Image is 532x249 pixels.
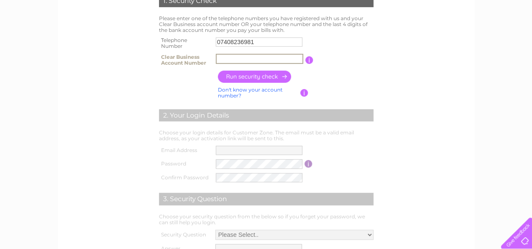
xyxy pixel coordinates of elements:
a: 0333 014 3131 [373,4,431,15]
input: Information [304,160,312,168]
div: Clear Business is a trading name of Verastar Limited (registered in [GEOGRAPHIC_DATA] No. 3667643... [68,5,465,41]
th: Security Question [157,228,213,242]
img: logo.png [19,22,61,47]
a: Don't know your account number? [218,86,283,99]
div: 3. Security Question [159,193,373,205]
th: Clear Business Account Number [157,52,214,68]
th: Password [157,157,214,171]
a: Telecoms [459,36,484,42]
div: 2. Your Login Details [159,109,373,122]
a: Blog [489,36,501,42]
th: Confirm Password [157,171,214,185]
th: Telephone Number [157,35,214,52]
input: Information [305,56,313,64]
a: Water [414,36,430,42]
td: Choose your security question from the below so if you forget your password, we can still help yo... [157,212,376,228]
a: Energy [435,36,454,42]
th: Email Address [157,144,214,157]
td: Choose your login details for Customer Zone. The email must be a valid email address, as your act... [157,128,376,144]
input: Information [300,89,308,97]
td: Please enter one of the telephone numbers you have registered with us and your Clear Business acc... [157,13,376,35]
a: Contact [506,36,527,42]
